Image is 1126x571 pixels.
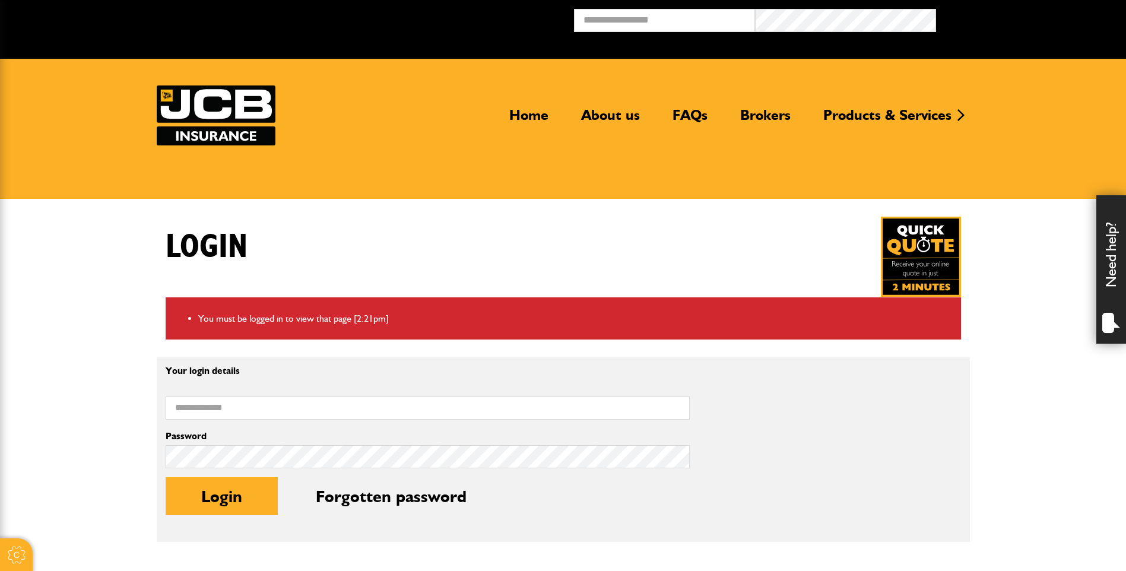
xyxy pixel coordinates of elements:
button: Login [166,477,278,515]
p: Your login details [166,366,690,376]
a: Get your insurance quote in just 2-minutes [881,217,961,297]
a: FAQs [664,106,716,134]
img: JCB Insurance Services logo [157,85,275,145]
li: You must be logged in to view that page [2:21pm] [198,311,952,326]
a: JCB Insurance Services [157,85,275,145]
img: Quick Quote [881,217,961,297]
label: Password [166,432,690,441]
a: Products & Services [814,106,960,134]
a: Home [500,106,557,134]
div: Need help? [1096,195,1126,344]
button: Broker Login [936,9,1117,27]
a: About us [572,106,649,134]
h1: Login [166,227,248,267]
a: Brokers [731,106,800,134]
button: Forgotten password [280,477,502,515]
